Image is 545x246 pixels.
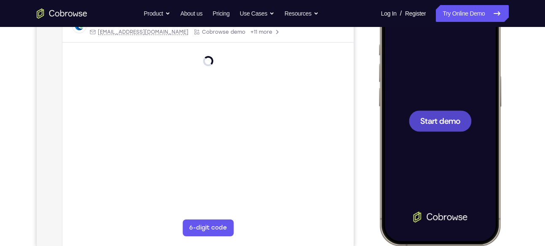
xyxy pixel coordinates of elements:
[144,5,170,22] button: Product
[53,51,91,59] div: Trial Website
[94,52,121,59] div: Loading
[436,5,508,22] a: Try Online Demo
[42,121,82,129] span: Start demo
[381,5,397,22] a: Log In
[53,63,152,70] div: Email
[37,8,87,19] a: Go to the home page
[48,28,154,36] input: Filter devices...
[297,25,310,39] button: Refresh
[285,5,319,22] button: Resources
[214,63,236,70] span: +11 more
[26,44,317,77] div: Open device details
[254,28,269,36] label: Email
[31,115,94,136] button: Start demo
[405,5,426,22] a: Register
[400,8,402,19] span: /
[167,28,194,36] label: demo_id
[61,63,152,70] span: web@example.com
[240,5,274,22] button: Use Cases
[165,63,209,70] span: Cobrowse demo
[157,63,209,70] div: App
[180,5,202,22] a: About us
[212,5,229,22] a: Pricing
